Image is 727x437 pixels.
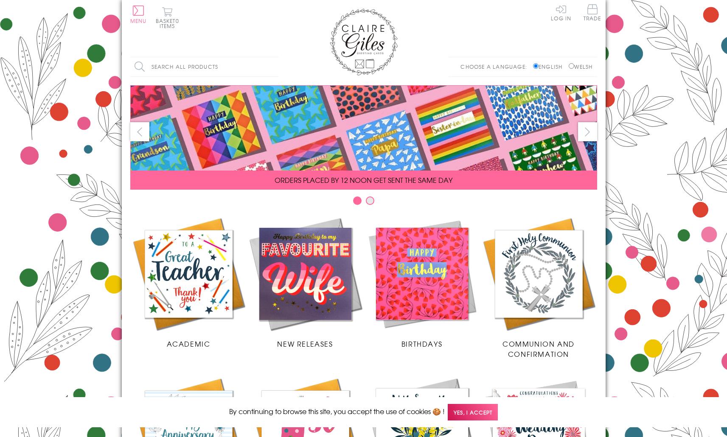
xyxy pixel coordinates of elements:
[330,8,398,76] img: Claire Giles Greetings Cards
[401,339,442,349] span: Birthdays
[130,216,247,349] a: Academic
[460,63,531,70] p: Choose a language:
[502,339,575,359] span: Communion and Confirmation
[277,339,333,349] span: New Releases
[130,57,279,76] input: Search all products
[353,196,362,205] button: Carousel Page 1 (Current Slide)
[247,216,364,349] a: New Releases
[270,57,279,76] input: Search
[569,63,574,69] input: Welsh
[448,404,498,420] span: Yes, I accept
[366,196,374,205] button: Carousel Page 2
[364,216,480,349] a: Birthdays
[130,6,147,23] button: Menu
[533,63,539,69] input: English
[275,175,452,185] span: ORDERS PLACED BY 12 NOON GET SENT THE SAME DAY
[130,196,597,209] div: Carousel Pagination
[130,17,147,25] span: Menu
[480,216,597,359] a: Communion and Confirmation
[578,122,597,141] button: next
[533,63,567,70] label: English
[130,122,149,141] button: prev
[160,17,179,30] span: 0 items
[156,7,179,28] button: Basket0 items
[551,4,571,21] a: Log In
[167,339,211,349] span: Academic
[569,63,593,70] label: Welsh
[584,4,601,21] span: Trade
[584,4,601,22] a: Trade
